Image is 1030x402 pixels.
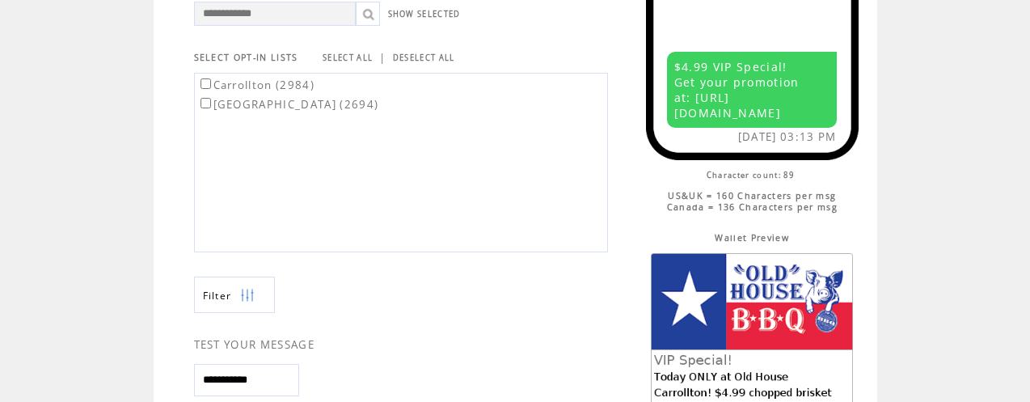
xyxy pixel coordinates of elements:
span: TEST YOUR MESSAGE [194,337,315,352]
label: [GEOGRAPHIC_DATA] (2694) [197,97,379,112]
span: Show filters [203,289,232,303]
a: SELECT ALL [323,53,373,63]
a: Filter [194,277,275,313]
input: Carrollton (2984) [201,78,211,89]
span: Character count: 89 [707,170,794,180]
span: SELECT OPT-IN LISTS [194,52,298,63]
a: DESELECT ALL [393,53,455,63]
span: [DATE] 03:13 PM [738,129,837,144]
a: SHOW SELECTED [388,9,461,19]
label: Carrollton (2984) [197,78,315,92]
span: $4.99 VIP Special! Get your promotion at: [URL][DOMAIN_NAME] [674,59,800,121]
span: US&UK = 160 Characters per msg [668,190,836,201]
span: Canada = 136 Characters per msg [667,201,838,213]
input: [GEOGRAPHIC_DATA] (2694) [201,98,211,108]
span: Wallet Preview [715,232,789,243]
img: filters.png [240,277,255,314]
span: | [379,50,386,65]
